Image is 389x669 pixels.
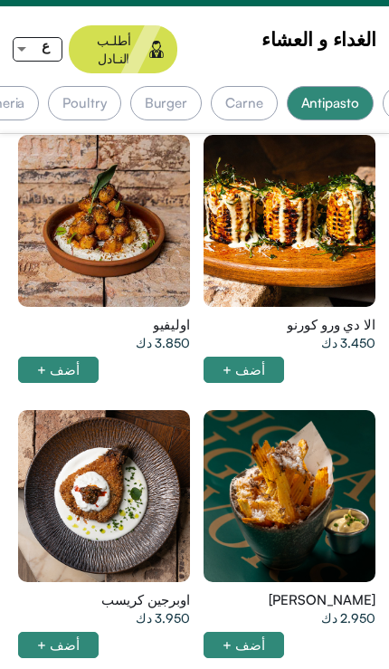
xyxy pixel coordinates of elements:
span: اوليفيو [153,316,190,334]
div: أضف + [204,632,284,658]
div: أضف + [18,357,99,383]
div: أضف + [204,357,284,383]
span: 3.950 دك [136,609,190,627]
span: ع [42,38,50,53]
div: Poultry [48,86,120,120]
div: Antipasto [287,86,374,120]
div: Burger [130,86,202,120]
span: [PERSON_NAME] [269,591,375,609]
span: الغداء و العشاء [261,25,376,53]
div: أضف + [18,632,99,658]
img: waiter.svg [149,41,164,58]
span: 3.450 دك [321,334,375,352]
span: 3.850 دك [136,334,190,352]
span: 2.950 دك [321,609,375,627]
div: Carne [211,86,278,120]
span: اوبرجين كريسب [101,591,190,609]
img: call%20waiter%20line.svg [71,5,116,95]
span: الا دي ورو كورنو [287,316,375,334]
